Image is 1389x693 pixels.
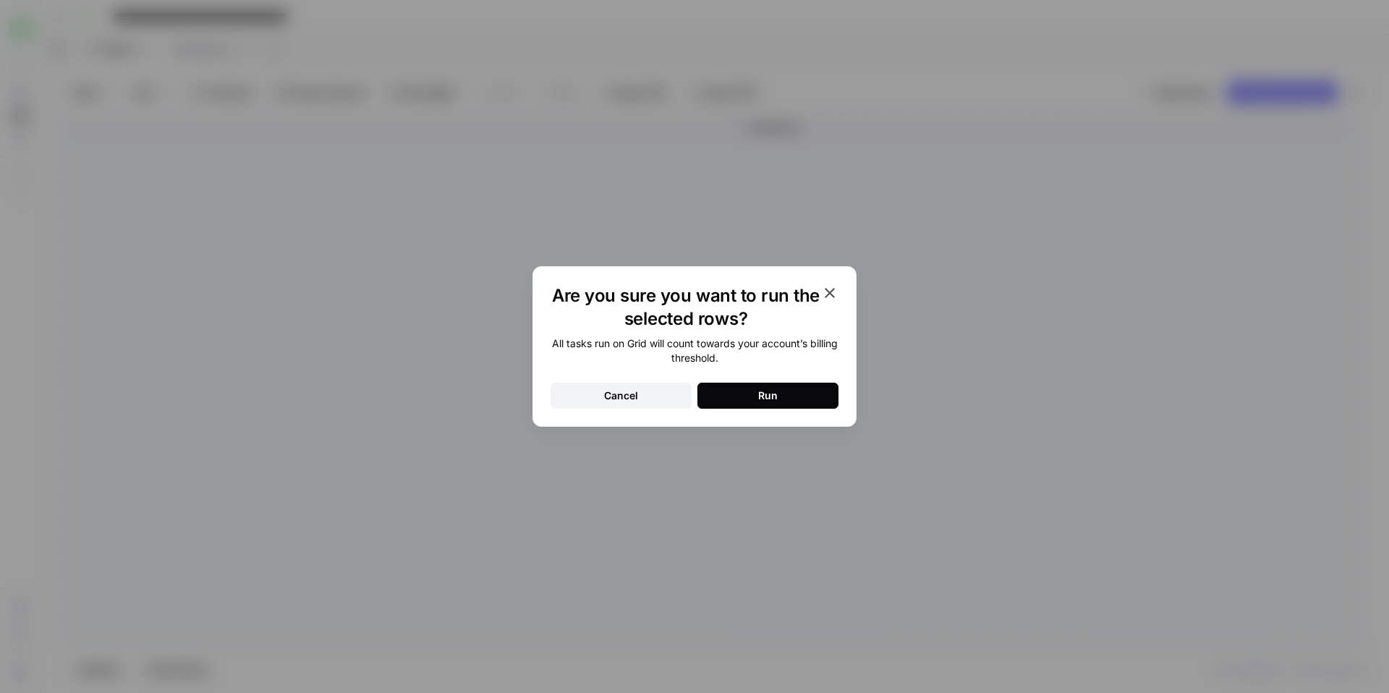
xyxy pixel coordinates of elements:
div: All tasks run on Grid will count towards your account’s billing threshold. [551,336,838,365]
div: Run [758,388,778,403]
button: Cancel [551,383,692,409]
h1: Are you sure you want to run the selected rows? [551,284,821,331]
button: Run [697,383,838,409]
div: Cancel [604,388,638,403]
